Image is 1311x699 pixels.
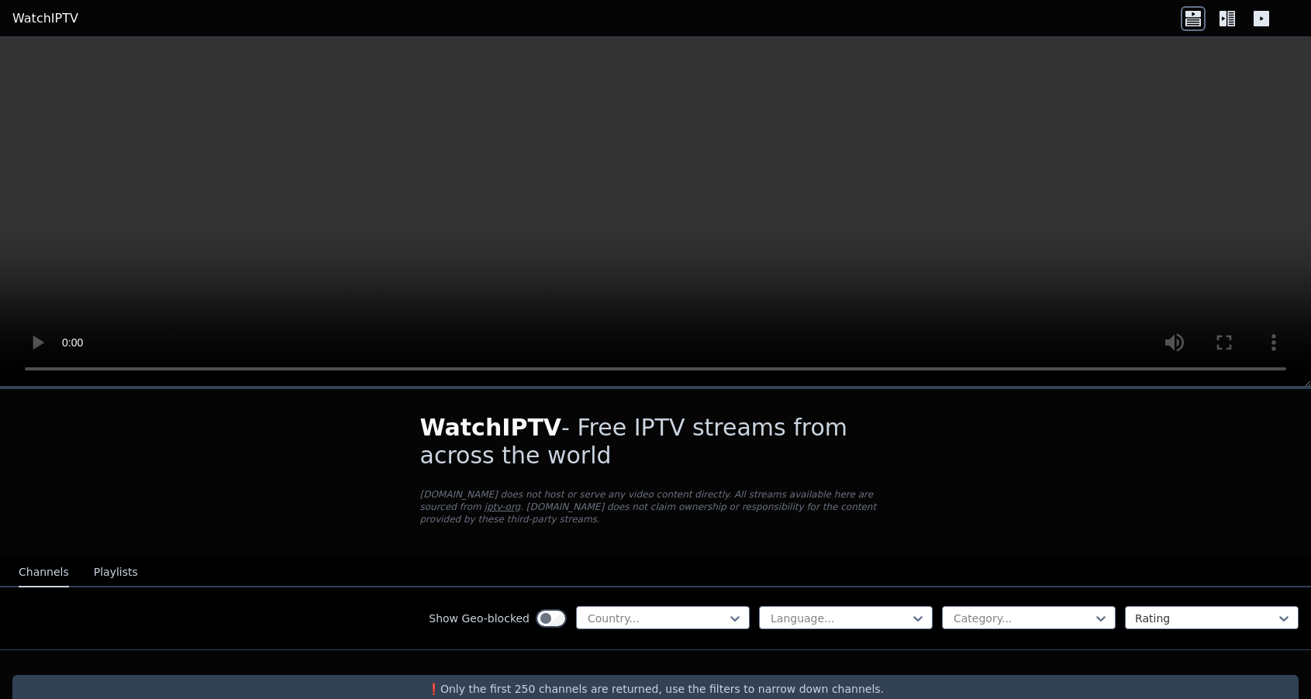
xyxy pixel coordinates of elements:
[485,501,521,512] a: iptv-org
[420,414,892,470] h1: - Free IPTV streams from across the world
[19,558,69,587] button: Channels
[19,681,1292,697] p: ❗️Only the first 250 channels are returned, use the filters to narrow down channels.
[420,414,562,441] span: WatchIPTV
[420,488,892,525] p: [DOMAIN_NAME] does not host or serve any video content directly. All streams available here are s...
[429,611,530,626] label: Show Geo-blocked
[12,9,78,28] a: WatchIPTV
[94,558,138,587] button: Playlists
